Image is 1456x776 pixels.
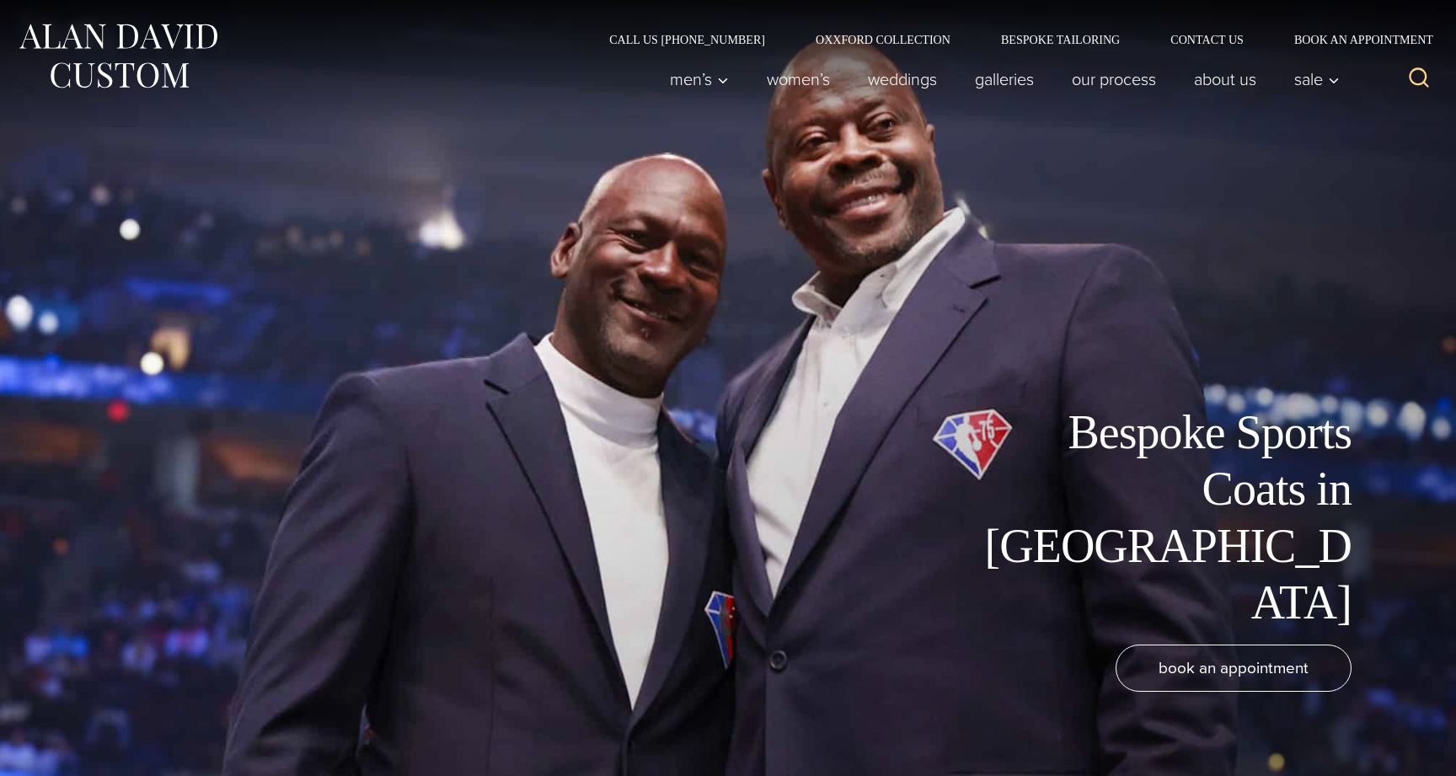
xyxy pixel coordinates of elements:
span: Men’s [670,71,729,88]
a: Call Us [PHONE_NUMBER] [584,34,790,45]
span: Sale [1294,71,1340,88]
a: weddings [849,62,956,96]
a: Women’s [748,62,849,96]
a: Galleries [956,62,1053,96]
span: book an appointment [1159,656,1309,680]
img: Alan David Custom [17,19,219,94]
a: Oxxford Collection [790,34,976,45]
a: Our Process [1053,62,1175,96]
nav: Primary Navigation [651,62,1349,96]
a: book an appointment [1116,645,1352,692]
nav: Secondary Navigation [584,34,1439,45]
a: Contact Us [1145,34,1269,45]
a: Book an Appointment [1269,34,1439,45]
h1: Bespoke Sports Coats in [GEOGRAPHIC_DATA] [972,404,1352,631]
a: About Us [1175,62,1276,96]
a: Bespoke Tailoring [976,34,1145,45]
button: View Search Form [1399,59,1439,99]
